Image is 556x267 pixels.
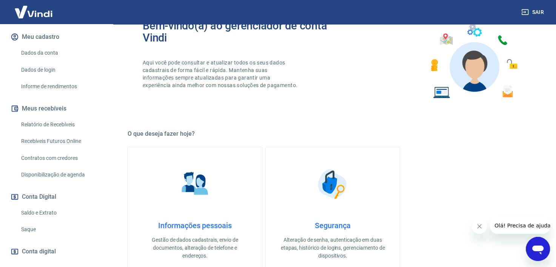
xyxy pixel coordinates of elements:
button: Conta Digital [9,189,104,205]
button: Sair [520,5,547,19]
h4: Segurança [278,221,388,230]
img: Vindi [9,0,58,23]
a: Saque [18,222,104,237]
iframe: Botão para abrir a janela de mensagens [526,237,550,261]
a: Informe de rendimentos [18,79,104,94]
a: Recebíveis Futuros Online [18,133,104,149]
a: Contratos com credores [18,150,104,166]
p: Aqui você pode consultar e atualizar todos os seus dados cadastrais de forma fácil e rápida. Mant... [143,59,299,89]
a: Disponibilização de agenda [18,167,104,183]
a: Dados da conta [18,45,104,61]
h4: Informações pessoais [140,221,250,230]
iframe: Mensagem da empresa [490,217,550,234]
span: Conta digital [22,246,56,257]
p: Gestão de dados cadastrais, envio de documentos, alteração de telefone e endereços. [140,236,250,260]
button: Meus recebíveis [9,100,104,117]
button: Meu cadastro [9,29,104,45]
h5: O que deseja fazer hoje? [128,130,538,138]
iframe: Fechar mensagem [472,219,487,234]
img: Imagem de um avatar masculino com diversos icones exemplificando as funcionalidades do gerenciado... [424,20,523,103]
h2: Bem-vindo(a) ao gerenciador de conta Vindi [143,20,333,44]
span: Olá! Precisa de ajuda? [5,5,63,11]
img: Segurança [314,165,352,203]
a: Relatório de Recebíveis [18,117,104,132]
a: Conta digital [9,243,104,260]
p: Alteração de senha, autenticação em duas etapas, histórico de logins, gerenciamento de dispositivos. [278,236,388,260]
img: Informações pessoais [176,165,214,203]
a: Saldo e Extrato [18,205,104,221]
a: Dados de login [18,62,104,78]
